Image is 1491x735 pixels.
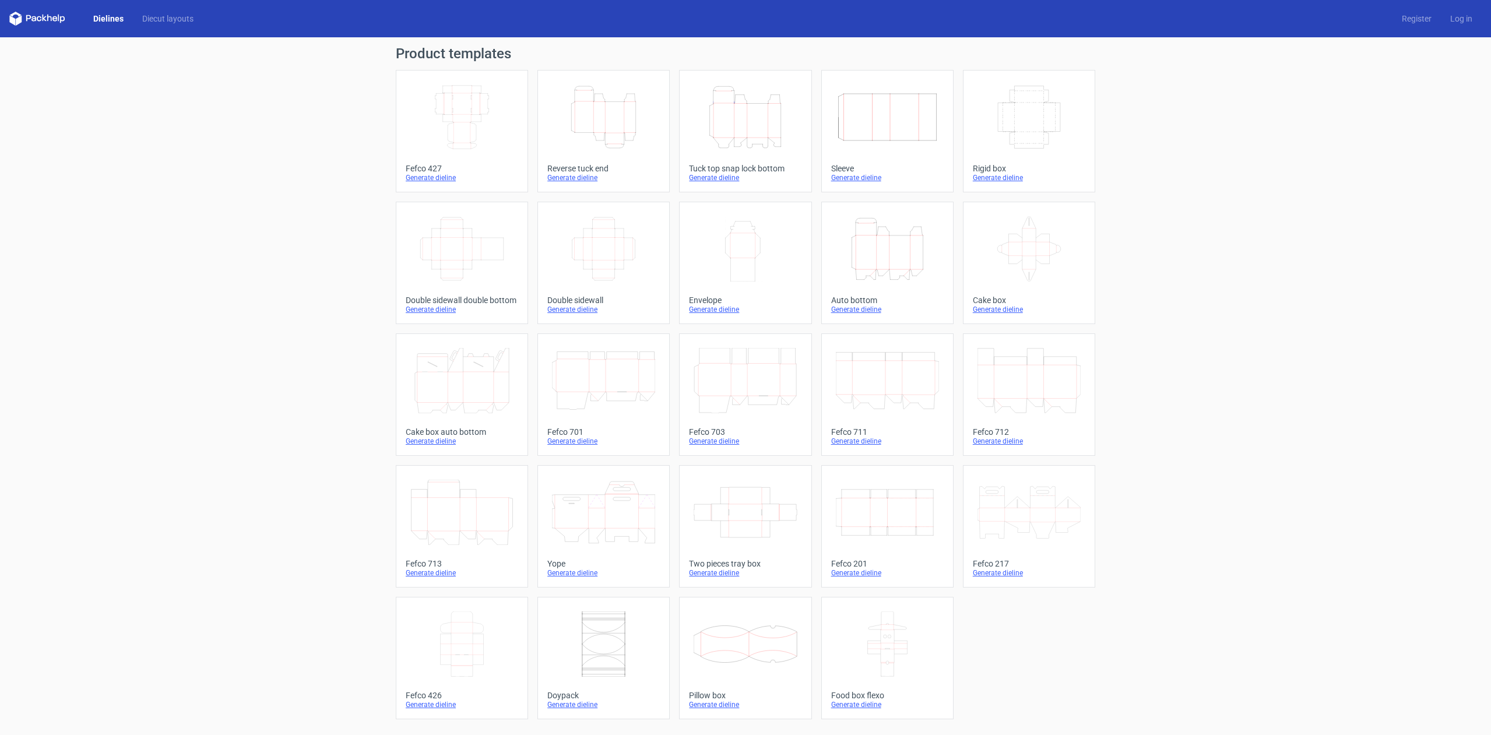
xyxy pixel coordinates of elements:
a: EnvelopeGenerate dieline [679,202,811,324]
a: Dielines [84,13,133,24]
a: Fefco 217Generate dieline [963,465,1095,588]
a: Fefco 711Generate dieline [821,333,954,456]
a: Auto bottomGenerate dieline [821,202,954,324]
div: Fefco 201 [831,559,944,568]
div: Generate dieline [689,568,801,578]
div: Generate dieline [831,173,944,182]
div: Reverse tuck end [547,164,660,173]
div: Cake box [973,296,1085,305]
div: Fefco 701 [547,427,660,437]
a: DoypackGenerate dieline [537,597,670,719]
div: Pillow box [689,691,801,700]
div: Generate dieline [689,437,801,446]
div: Generate dieline [973,173,1085,182]
div: Food box flexo [831,691,944,700]
a: Rigid boxGenerate dieline [963,70,1095,192]
div: Auto bottom [831,296,944,305]
div: Generate dieline [406,173,518,182]
div: Tuck top snap lock bottom [689,164,801,173]
div: Generate dieline [831,437,944,446]
div: Fefco 217 [973,559,1085,568]
a: Tuck top snap lock bottomGenerate dieline [679,70,811,192]
div: Sleeve [831,164,944,173]
a: Pillow boxGenerate dieline [679,597,811,719]
a: Fefco 712Generate dieline [963,333,1095,456]
div: Generate dieline [406,700,518,709]
a: Fefco 703Generate dieline [679,333,811,456]
a: SleeveGenerate dieline [821,70,954,192]
a: Cake box auto bottomGenerate dieline [396,333,528,456]
a: Food box flexoGenerate dieline [821,597,954,719]
a: Register [1392,13,1441,24]
div: Cake box auto bottom [406,427,518,437]
a: YopeGenerate dieline [537,465,670,588]
a: Fefco 201Generate dieline [821,465,954,588]
a: Log in [1441,13,1482,24]
div: Generate dieline [831,700,944,709]
div: Generate dieline [547,700,660,709]
div: Double sidewall double bottom [406,296,518,305]
div: Generate dieline [547,305,660,314]
div: Fefco 711 [831,427,944,437]
div: Fefco 427 [406,164,518,173]
a: Two pieces tray boxGenerate dieline [679,465,811,588]
a: Fefco 427Generate dieline [396,70,528,192]
div: Yope [547,559,660,568]
a: Double sidewallGenerate dieline [537,202,670,324]
div: Generate dieline [547,568,660,578]
div: Generate dieline [831,305,944,314]
a: Double sidewall double bottomGenerate dieline [396,202,528,324]
a: Fefco 426Generate dieline [396,597,528,719]
a: Fefco 713Generate dieline [396,465,528,588]
div: Doypack [547,691,660,700]
a: Fefco 701Generate dieline [537,333,670,456]
div: Fefco 703 [689,427,801,437]
div: Generate dieline [689,305,801,314]
a: Reverse tuck endGenerate dieline [537,70,670,192]
a: Cake boxGenerate dieline [963,202,1095,324]
h1: Product templates [396,47,1095,61]
div: Generate dieline [547,173,660,182]
div: Two pieces tray box [689,559,801,568]
div: Envelope [689,296,801,305]
div: Generate dieline [406,568,518,578]
div: Double sidewall [547,296,660,305]
div: Generate dieline [406,305,518,314]
div: Generate dieline [973,437,1085,446]
div: Generate dieline [547,437,660,446]
a: Diecut layouts [133,13,203,24]
div: Generate dieline [406,437,518,446]
div: Rigid box [973,164,1085,173]
div: Fefco 713 [406,559,518,568]
div: Generate dieline [689,700,801,709]
div: Generate dieline [973,568,1085,578]
div: Fefco 426 [406,691,518,700]
div: Generate dieline [831,568,944,578]
div: Generate dieline [973,305,1085,314]
div: Generate dieline [689,173,801,182]
div: Fefco 712 [973,427,1085,437]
